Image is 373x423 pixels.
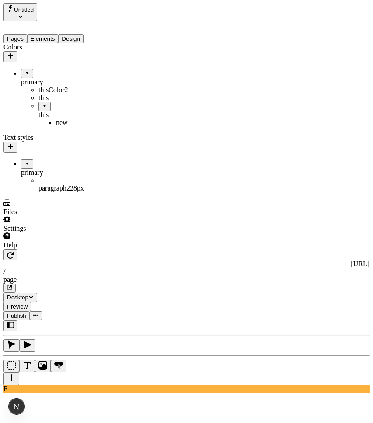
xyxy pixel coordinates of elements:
button: Elements [27,34,59,43]
div: F [3,385,370,393]
div: this [38,94,108,102]
span: Desktop [7,294,28,301]
button: Button [51,360,66,372]
button: Desktop [3,293,37,302]
div: Colors [3,43,108,51]
span: Publish [7,312,26,319]
span: Untitled [14,7,34,13]
div: Text styles [3,134,108,142]
button: Pages [3,34,27,43]
button: Design [58,34,84,43]
div: Files [3,208,108,216]
div: primary [21,169,108,177]
button: Select site [3,3,37,21]
div: Settings [3,225,108,232]
div: / [3,268,370,276]
button: Box [3,360,19,372]
span: Preview [7,303,28,310]
div: [URL] [3,260,370,268]
button: Image [35,360,51,372]
button: Text [19,360,35,372]
button: Publish [3,311,30,320]
div: new [56,119,108,127]
button: Preview [3,302,31,311]
div: page [3,276,370,284]
div: this [38,111,108,119]
span: 28 px [70,184,84,192]
div: thisColor2 [38,86,108,94]
div: Help [3,241,108,249]
div: paragraph2 [38,184,108,192]
div: primary [21,78,108,86]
